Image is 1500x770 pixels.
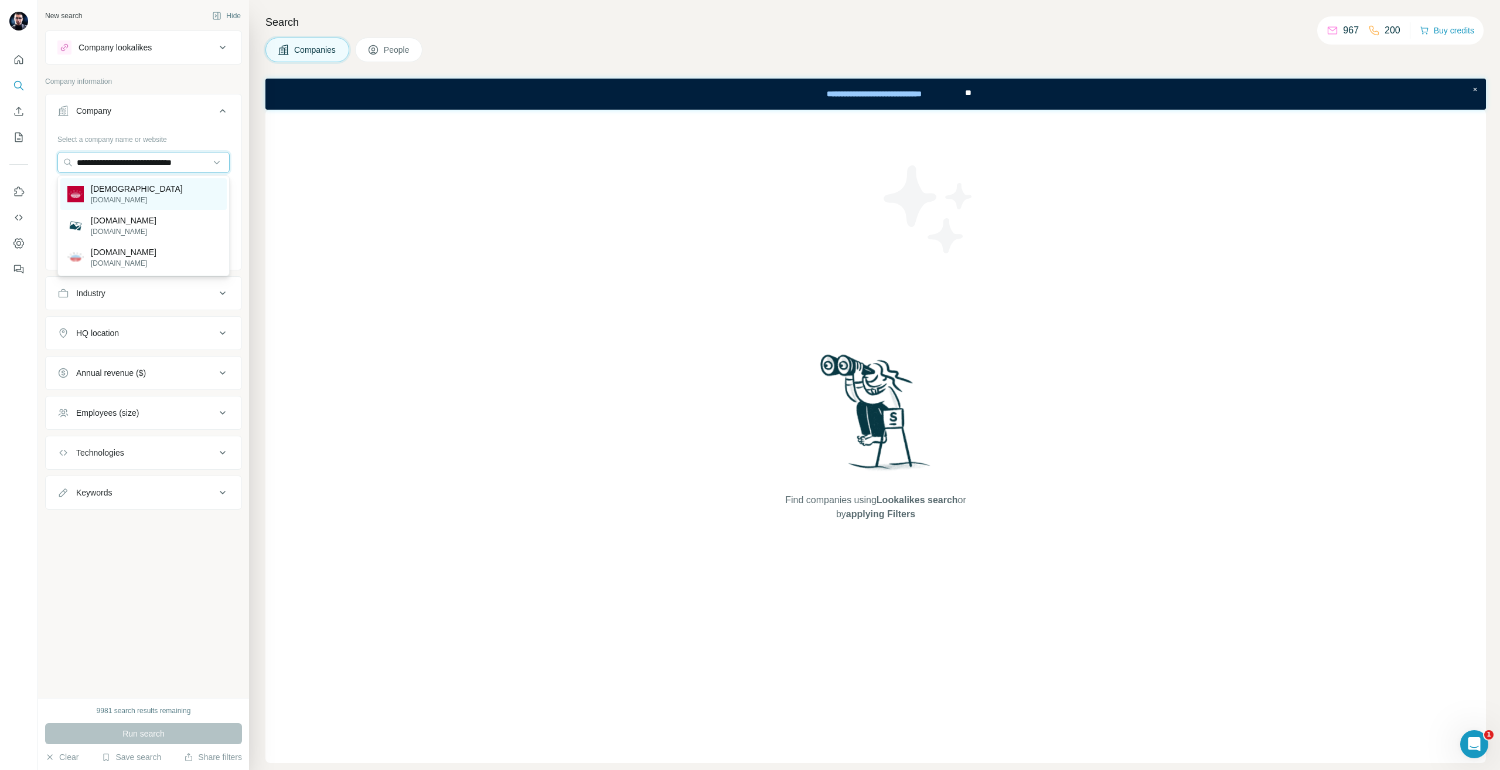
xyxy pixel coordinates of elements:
[97,705,191,716] div: 9981 search results remaining
[91,183,183,195] p: [DEMOGRAPHIC_DATA]
[67,186,84,202] img: Agrana
[46,279,241,307] button: Industry
[9,181,28,202] button: Use Surfe on LinkedIn
[76,367,146,379] div: Annual revenue ($)
[76,447,124,459] div: Technologies
[76,287,105,299] div: Industry
[91,258,156,269] p: [DOMAIN_NAME]
[9,12,28,30] img: Avatar
[1460,730,1488,758] iframe: Intercom live chat
[76,487,112,498] div: Keywords
[1385,23,1400,38] p: 200
[67,249,84,266] img: agrana.com.mx
[46,479,241,507] button: Keywords
[45,11,82,21] div: New search
[9,207,28,228] button: Use Surfe API
[9,233,28,254] button: Dashboard
[46,97,241,130] button: Company
[91,246,156,258] p: [DOMAIN_NAME]
[91,226,156,237] p: [DOMAIN_NAME]
[76,407,139,419] div: Employees (size)
[265,14,1486,30] h4: Search
[184,751,242,763] button: Share filters
[9,127,28,148] button: My lists
[46,399,241,427] button: Employees (size)
[76,105,111,117] div: Company
[204,7,249,25] button: Hide
[91,215,156,226] p: [DOMAIN_NAME]
[91,195,183,205] p: [DOMAIN_NAME]
[265,79,1486,110] iframe: Banner
[46,359,241,387] button: Annual revenue ($)
[1420,22,1474,39] button: Buy credits
[9,101,28,122] button: Enrich CSV
[9,259,28,280] button: Feedback
[782,493,969,521] span: Find companies using or by
[846,509,915,519] span: applying Filters
[9,49,28,70] button: Quick start
[877,495,958,505] span: Lookalikes search
[46,33,241,62] button: Company lookalikes
[384,44,411,56] span: People
[45,76,242,87] p: Company information
[79,42,152,53] div: Company lookalikes
[101,751,161,763] button: Save search
[76,327,119,339] div: HQ location
[815,351,937,482] img: Surfe Illustration - Woman searching with binoculars
[45,751,79,763] button: Clear
[9,75,28,96] button: Search
[876,157,981,262] img: Surfe Illustration - Stars
[1343,23,1359,38] p: 967
[46,319,241,347] button: HQ location
[294,44,337,56] span: Companies
[46,439,241,467] button: Technologies
[67,218,84,234] img: rociodelagrana.com
[57,130,230,145] div: Select a company name or website
[1484,730,1494,740] span: 1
